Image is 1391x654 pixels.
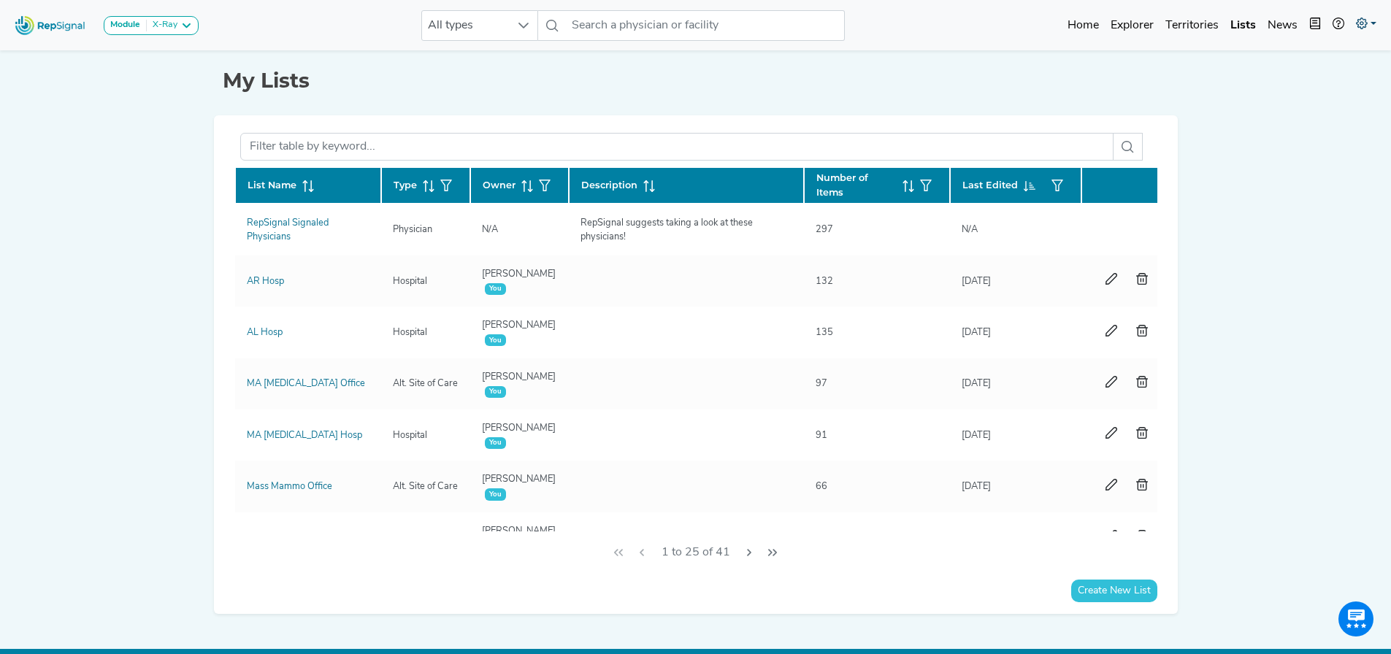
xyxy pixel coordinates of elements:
div: 297 [807,223,842,236]
div: [PERSON_NAME] [473,370,566,398]
input: Filter table by keyword... [240,133,1114,161]
a: MA [MEDICAL_DATA] Office [247,379,365,388]
button: ModuleX-Ray [104,16,199,35]
input: Search a physician or facility [566,10,845,41]
a: AR Hosp [247,277,284,286]
span: You [485,488,506,500]
div: 135 [807,326,842,339]
div: [DATE] [953,274,1000,288]
div: X-Ray [147,20,177,31]
a: AL Hosp [247,328,283,337]
div: 97 [807,377,836,391]
span: Description [581,178,637,192]
button: Next Page [737,539,761,566]
button: Create New List [1071,580,1157,602]
span: You [485,334,506,346]
span: Owner [483,178,516,192]
div: Hospital [384,326,436,339]
a: Mass Mammo Office [247,482,332,491]
a: RepSignal Signaled Physicians [247,218,329,242]
div: [PERSON_NAME] [473,524,566,552]
div: 132 [807,274,842,288]
strong: Module [110,20,140,29]
span: List Name [248,178,296,192]
span: Type [394,178,417,192]
span: You [485,437,506,449]
div: [PERSON_NAME] [473,472,566,500]
div: Hospital [384,274,436,288]
div: Physician [384,223,441,236]
button: Last Page [761,539,784,566]
div: [DATE] [953,326,1000,339]
div: 91 [807,428,836,442]
div: 91 [807,531,836,545]
div: [PERSON_NAME] [473,318,566,346]
button: Intel Book [1303,11,1327,40]
a: Territories [1160,11,1225,40]
a: MA [MEDICAL_DATA] Hosp [247,431,362,440]
div: 66 [807,480,836,493]
div: Hospital [384,531,436,545]
div: [PERSON_NAME] [473,421,566,449]
div: N/A [473,223,507,236]
span: Last Edited [962,178,1018,192]
span: Number of Items [816,171,897,199]
div: Alt. Site of Care [384,480,467,493]
div: N/A [953,223,986,236]
div: [DATE] [953,480,1000,493]
div: RepSignal suggests taking a look at these physicians! [572,216,801,244]
h1: My Lists [223,69,1169,93]
div: Alt. Site of Care [384,377,467,391]
div: Hospital [384,428,436,442]
div: [DATE] [953,531,1000,545]
a: Explorer [1105,11,1160,40]
span: All types [422,11,510,40]
div: [PERSON_NAME] [473,267,566,295]
div: [DATE] [953,377,1000,391]
span: 1 to 25 of 41 [656,539,736,566]
a: News [1262,11,1303,40]
span: You [485,386,506,398]
a: Lists [1225,11,1262,40]
span: You [485,283,506,295]
div: [DATE] [953,428,1000,442]
a: Home [1062,11,1105,40]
